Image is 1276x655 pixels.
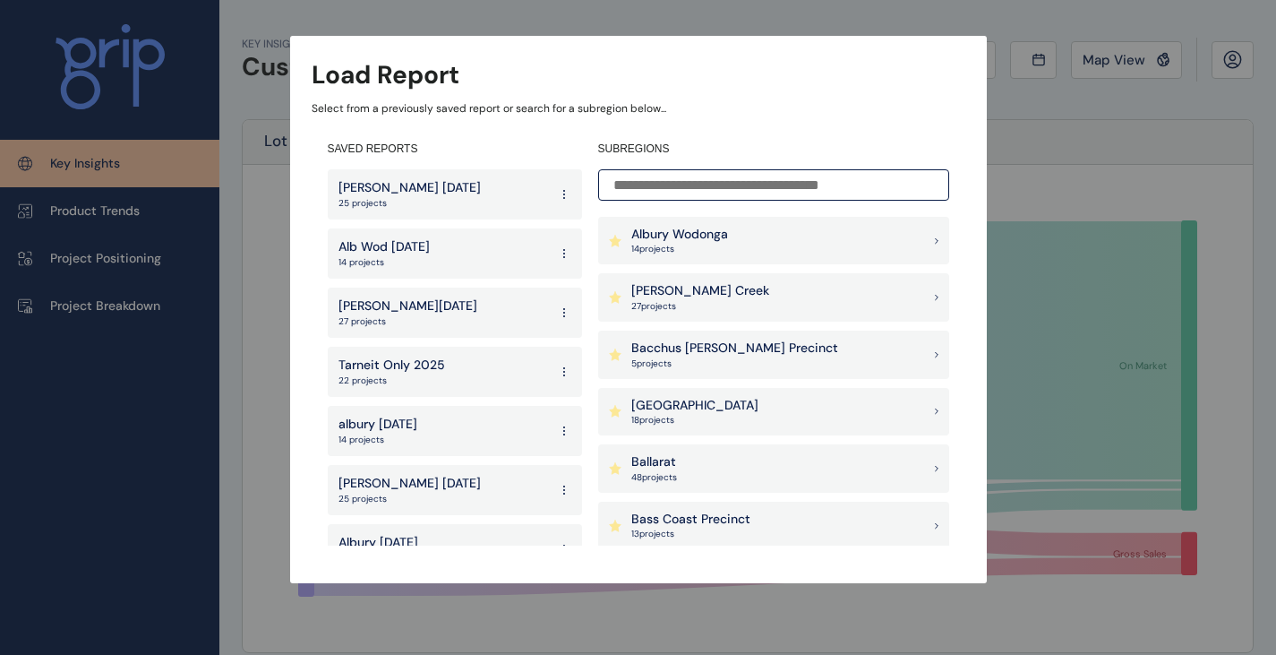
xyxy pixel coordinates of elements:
[631,358,838,370] p: 5 project s
[631,471,677,484] p: 48 project s
[631,511,750,529] p: Bass Coast Precinct
[598,142,949,157] h4: SUBREGIONS
[338,315,477,328] p: 27 projects
[631,282,769,300] p: [PERSON_NAME] Creek
[338,238,430,256] p: Alb Wod [DATE]
[631,226,728,244] p: Albury Wodonga
[631,397,758,415] p: [GEOGRAPHIC_DATA]
[338,534,418,552] p: Albury [DATE]
[338,434,417,446] p: 14 projects
[631,243,728,255] p: 14 project s
[631,453,677,471] p: Ballarat
[631,414,758,427] p: 18 project s
[338,197,481,210] p: 25 projects
[338,297,477,315] p: [PERSON_NAME][DATE]
[631,340,838,358] p: Bacchus [PERSON_NAME] Precinct
[338,475,481,493] p: [PERSON_NAME] [DATE]
[338,256,430,269] p: 14 projects
[338,357,445,375] p: Tarneit Only 2025
[328,142,582,157] h4: SAVED REPORTS
[338,493,481,505] p: 25 projects
[631,528,750,540] p: 13 project s
[312,101,965,116] p: Select from a previously saved report or search for a subregion below...
[338,416,417,434] p: albury [DATE]
[312,57,459,92] h3: Load Report
[338,375,445,387] p: 22 projects
[631,300,769,313] p: 27 project s
[338,179,481,197] p: [PERSON_NAME] [DATE]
